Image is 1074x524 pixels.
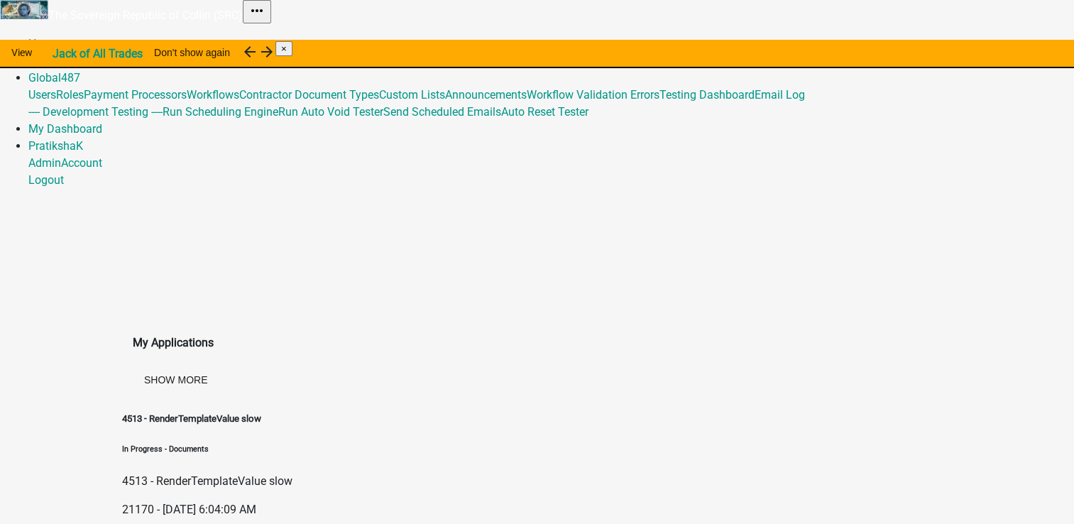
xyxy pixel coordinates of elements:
h6: In Progress - Documents [122,444,292,455]
a: My Dashboard [28,122,102,136]
a: Auto Reset Tester [501,105,588,119]
button: Don't show again [143,40,241,65]
i: more_horiz [248,2,265,19]
a: Run Scheduling Engine [163,105,278,119]
h5: 4513 - RenderTemplateValue slow [122,412,292,426]
a: The Sovereign Republic of Collin (SRC) [48,9,243,22]
a: Admin [28,156,61,170]
a: Testing Dashboard [659,88,755,102]
span: 487 [61,71,80,84]
button: Close [275,41,292,56]
a: Logout [28,173,64,187]
a: Custom Lists [379,88,445,102]
a: ---- Development Testing ---- [28,105,163,119]
button: Show More [133,367,219,393]
div: PratikshaK [28,155,1074,189]
a: PratikshaK [28,139,83,153]
a: Roles [56,88,84,102]
a: Users [28,88,56,102]
span: × [281,43,287,54]
a: Send Scheduled Emails [383,105,501,119]
a: Payment Processors [84,88,187,102]
p: 21170 - [DATE] 6:04:09 AM [122,501,292,518]
a: Run Auto Void Tester [278,105,383,119]
a: Workflow Validation Errors [527,88,659,102]
p: 4513 - RenderTemplateValue slow [122,473,292,490]
a: Workflows [187,88,239,102]
i: arrow_forward [258,43,275,60]
i: arrow_back [241,43,258,60]
a: Announcements [445,88,527,102]
a: Home [28,37,58,50]
a: Contractor Document Types [239,88,379,102]
div: Global487 [28,87,1074,121]
a: Email Log [755,88,805,102]
a: Global487 [28,71,80,84]
a: Account [61,156,102,170]
strong: Jack of All Trades [53,47,143,60]
h4: My Applications [133,334,942,351]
